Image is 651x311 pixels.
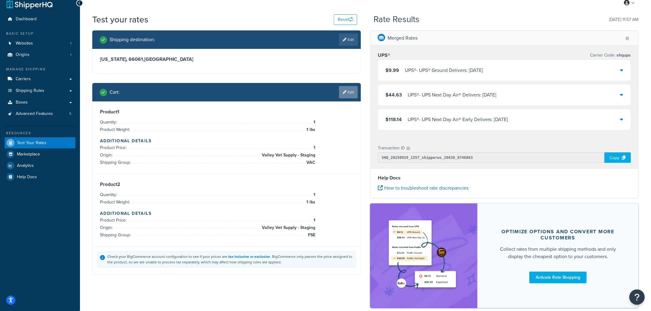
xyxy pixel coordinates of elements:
[107,254,353,265] div: Check your BigCommerce account configuration to see if your prices are . BigCommerce only passes ...
[5,108,75,120] li: Advanced Features
[312,217,315,224] span: 1
[405,66,483,75] div: UPS® - UPS® Ground Delivers: [DATE]
[388,34,417,42] p: Merged Rates
[590,51,631,60] p: Carrier Code:
[70,52,71,57] span: 1
[5,85,75,96] a: Shipping Rules
[385,91,402,98] span: $44.63
[305,159,315,166] span: VAC
[110,89,120,95] h2: Cart :
[100,159,132,166] span: Shipping Group:
[228,254,270,259] a: tax inclusive or exclusive
[378,174,631,182] h4: Help Docs
[100,109,353,115] h3: Product 1
[312,191,315,199] span: 1
[374,15,420,24] h2: Rate Results
[69,111,71,116] span: 5
[100,217,128,223] span: Product Price:
[100,199,131,205] span: Product Weight:
[5,171,75,183] a: Help Docs
[100,126,131,133] span: Product Weight:
[100,138,353,144] h4: Additional Details
[260,224,315,231] span: Valley Vet Supply - Staging
[378,144,405,152] p: Transaction ID
[312,119,315,126] span: 1
[16,100,28,105] span: Boxes
[408,115,508,124] div: UPS® - UPS Next Day Air® Early Delivers: [DATE]
[5,14,75,25] a: Dashboard
[334,14,357,25] button: Reset
[378,52,390,58] h3: UPS®
[609,15,639,24] p: [DATE] 11:57 AM
[16,77,31,82] span: Carriers
[492,229,624,241] div: Optimize options and convert more customers
[305,126,315,133] span: 1 lbs
[100,181,353,187] h3: Product 2
[100,191,118,198] span: Quantity:
[385,213,462,299] img: feature-image-rateshop-7084cbbcb2e67ef1d54c2e976f0e592697130d5817b016cf7cc7e13314366067.png
[16,17,37,22] span: Dashboard
[629,289,645,305] button: Open Resource Center
[16,52,30,57] span: Origins
[100,232,132,238] span: Shipping Group:
[616,52,631,58] span: shqups
[385,116,402,123] span: $118.14
[306,231,315,239] span: FSE
[339,33,358,46] a: Edit
[92,14,148,26] h1: Test your rates
[17,152,40,157] span: Marketplace
[5,149,75,160] a: Marketplace
[5,131,75,136] div: Resources
[5,49,75,61] li: Origins
[100,224,114,231] span: Origin:
[16,88,44,93] span: Shipping Rules
[110,37,155,42] h2: Shipping destination :
[312,144,315,152] span: 1
[5,73,75,85] a: Carriers
[16,111,53,116] span: Advanced Features
[378,184,469,191] a: How to troubleshoot rate discrepancies
[305,199,315,206] span: 1 lbs
[5,38,75,49] li: Websites
[17,175,37,180] span: Help Docs
[5,31,75,36] div: Basic Setup
[100,210,353,217] h4: Additional Details
[70,41,71,46] span: 1
[5,97,75,108] a: Boxes
[100,119,118,125] span: Quantity:
[385,67,399,74] span: $9.99
[5,38,75,49] a: Websites1
[100,152,114,158] span: Origin:
[5,49,75,61] a: Origins1
[5,160,75,171] a: Analytics
[100,144,128,151] span: Product Price:
[605,152,631,163] div: Copy
[17,140,46,146] span: Test Your Rates
[5,108,75,120] a: Advanced Features5
[5,67,75,72] div: Manage Shipping
[529,272,587,283] a: Activate Rate Shopping
[339,86,358,98] a: Edit
[5,137,75,148] a: Test Your Rates
[17,163,34,168] span: Analytics
[260,152,315,159] span: Valley Vet Supply - Staging
[492,246,624,260] div: Collect rates from multiple shipping methods and only display the cheapest option to your customers.
[408,91,497,99] div: UPS® - UPS Next Day Air® Delivers: [DATE]
[100,56,353,62] h3: [US_STATE], 66061 , [GEOGRAPHIC_DATA]
[16,41,33,46] span: Websites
